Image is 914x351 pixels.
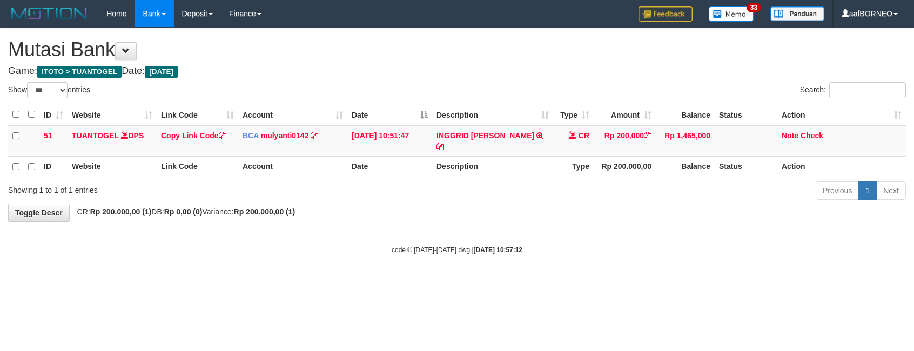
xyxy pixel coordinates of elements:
th: Date: activate to sort column descending [347,104,432,125]
strong: Rp 200.000,00 (1) [90,207,152,216]
th: Date [347,156,432,177]
th: Type: activate to sort column ascending [553,104,594,125]
td: [DATE] 10:51:47 [347,125,432,157]
strong: Rp 200.000,00 (1) [234,207,295,216]
label: Show entries [8,82,90,98]
a: Copy mulyanti0142 to clipboard [311,131,318,140]
a: INGGRID [PERSON_NAME] [436,131,534,140]
th: Description: activate to sort column ascending [432,104,553,125]
span: ITOTO > TUANTOGEL [37,66,122,78]
div: Showing 1 to 1 of 1 entries [8,180,373,195]
a: Copy Link Code [161,131,226,140]
a: Next [876,181,906,200]
strong: [DATE] 10:57:12 [474,246,522,254]
th: Website [68,156,157,177]
td: Rp 1,465,000 [656,125,715,157]
a: Note [782,131,798,140]
h1: Mutasi Bank [8,39,906,60]
th: Amount: activate to sort column ascending [594,104,656,125]
strong: Rp 0,00 (0) [164,207,203,216]
span: 51 [44,131,52,140]
select: Showentries [27,82,68,98]
th: Account: activate to sort column ascending [238,104,347,125]
th: Action [777,156,906,177]
th: ID [39,156,68,177]
label: Search: [800,82,906,98]
a: 1 [858,181,877,200]
img: panduan.png [770,6,824,21]
a: TUANTOGEL [72,131,119,140]
a: Previous [816,181,859,200]
a: Check [801,131,823,140]
th: Balance [656,104,715,125]
input: Search: [829,82,906,98]
td: DPS [68,125,157,157]
span: CR: DB: Variance: [72,207,295,216]
a: mulyanti0142 [261,131,309,140]
th: Website: activate to sort column ascending [68,104,157,125]
th: Account [238,156,347,177]
th: Type [553,156,594,177]
img: Feedback.jpg [639,6,693,22]
th: Balance [656,156,715,177]
span: CR [579,131,589,140]
a: Toggle Descr [8,204,70,222]
img: Button%20Memo.svg [709,6,754,22]
span: 33 [747,3,761,12]
a: Copy Rp 200,000 to clipboard [644,131,651,140]
h4: Game: Date: [8,66,906,77]
th: Link Code: activate to sort column ascending [157,104,238,125]
th: Status [715,156,777,177]
small: code © [DATE]-[DATE] dwg | [392,246,522,254]
img: MOTION_logo.png [8,5,90,22]
a: Copy INGGRID MAYA WALAN to clipboard [436,142,444,151]
td: Rp 200,000 [594,125,656,157]
span: [DATE] [145,66,178,78]
th: Action: activate to sort column ascending [777,104,906,125]
span: BCA [243,131,259,140]
th: Link Code [157,156,238,177]
th: Rp 200.000,00 [594,156,656,177]
th: Description [432,156,553,177]
th: ID: activate to sort column ascending [39,104,68,125]
th: Status [715,104,777,125]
